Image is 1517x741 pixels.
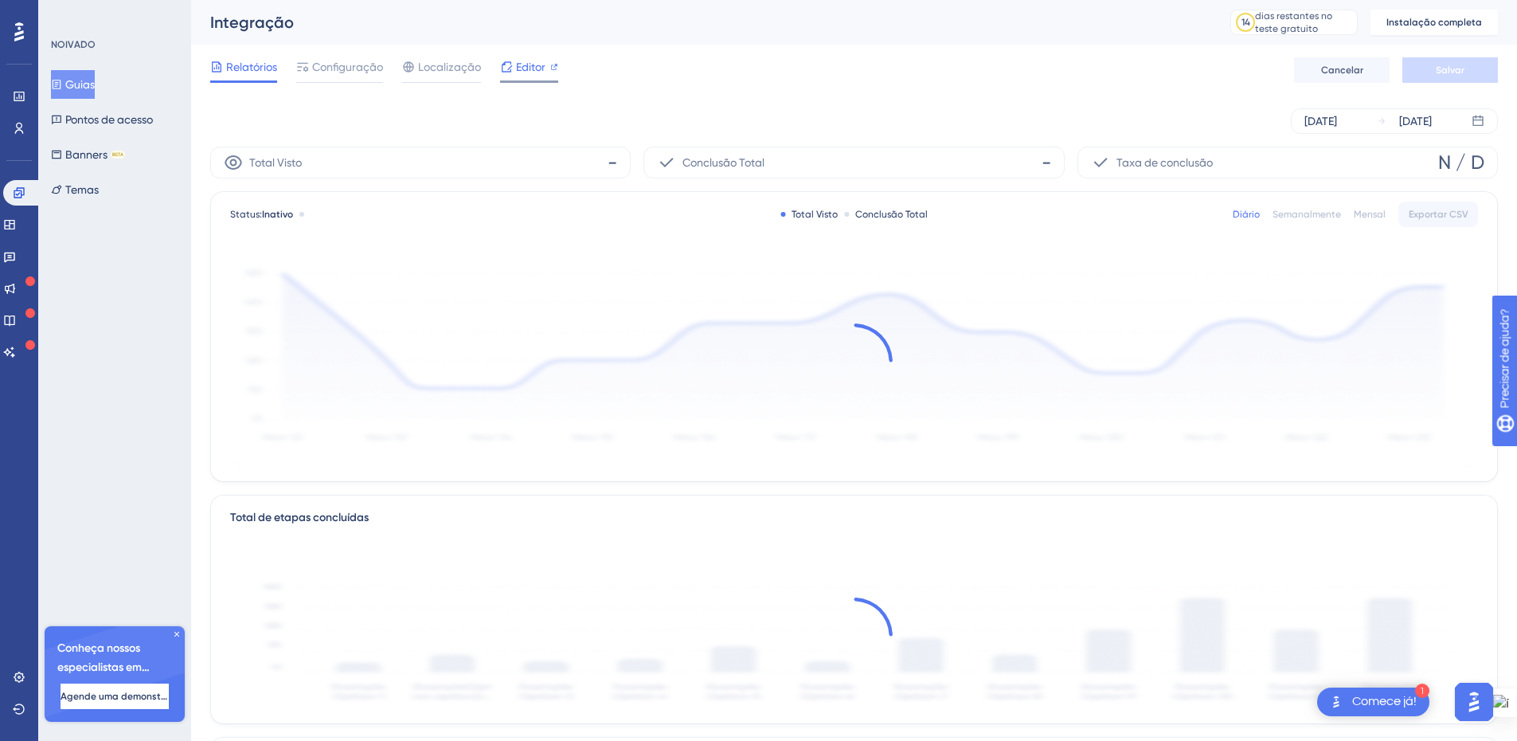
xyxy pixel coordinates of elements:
[1255,10,1332,34] font: dias restantes no teste gratuito
[1233,209,1260,220] font: Diário
[230,209,262,220] font: Status:
[249,156,302,169] font: Total Visto
[682,156,764,169] font: Conclusão Total
[51,175,99,204] button: Temas
[1398,202,1478,227] button: Exportar CSV
[57,641,150,693] font: Conheça nossos especialistas em integração 🎧
[65,113,153,126] font: Pontos de acesso
[37,7,137,19] font: Precisar de ajuda?
[1450,678,1498,726] iframe: Iniciador do Assistente de IA do UserGuiding
[1370,10,1498,35] button: Instalação completa
[65,183,99,196] font: Temas
[1438,151,1484,174] font: N / D
[1116,156,1213,169] font: Taxa de conclusão
[1352,695,1417,708] font: Comece já!
[51,140,125,169] button: BannersBETA
[65,78,95,91] font: Guias
[61,691,188,702] font: Agende uma demonstração
[1354,209,1386,220] font: Mensal
[1273,209,1341,220] font: Semanalmente
[1317,688,1429,716] div: Abra a lista de verificação Comece!, módulos restantes: 1
[51,105,153,134] button: Pontos de acesso
[230,511,369,524] font: Total de etapas concluídas
[1241,17,1250,28] font: 14
[312,61,383,73] font: Configuração
[262,209,293,220] font: Inativo
[608,151,617,174] font: -
[1420,687,1425,696] font: 1
[61,684,169,709] button: Agende uma demonstração
[1304,115,1337,127] font: [DATE]
[1294,57,1390,83] button: Cancelar
[1402,57,1498,83] button: Salvar
[112,151,123,157] font: BETA
[1409,209,1468,220] font: Exportar CSV
[1321,65,1363,76] font: Cancelar
[855,209,928,220] font: Conclusão Total
[1327,692,1346,712] img: imagem-do-lançador-texto-alternativo
[516,61,545,73] font: Editor
[1042,151,1051,174] font: -
[51,39,96,50] font: NOIVADO
[1436,65,1464,76] font: Salvar
[1399,115,1432,127] font: [DATE]
[792,209,838,220] font: Total Visto
[226,61,277,73] font: Relatórios
[51,70,95,99] button: Guias
[210,13,294,32] font: Integração
[1386,17,1482,28] font: Instalação completa
[65,148,108,161] font: Banners
[418,61,481,73] font: Localização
